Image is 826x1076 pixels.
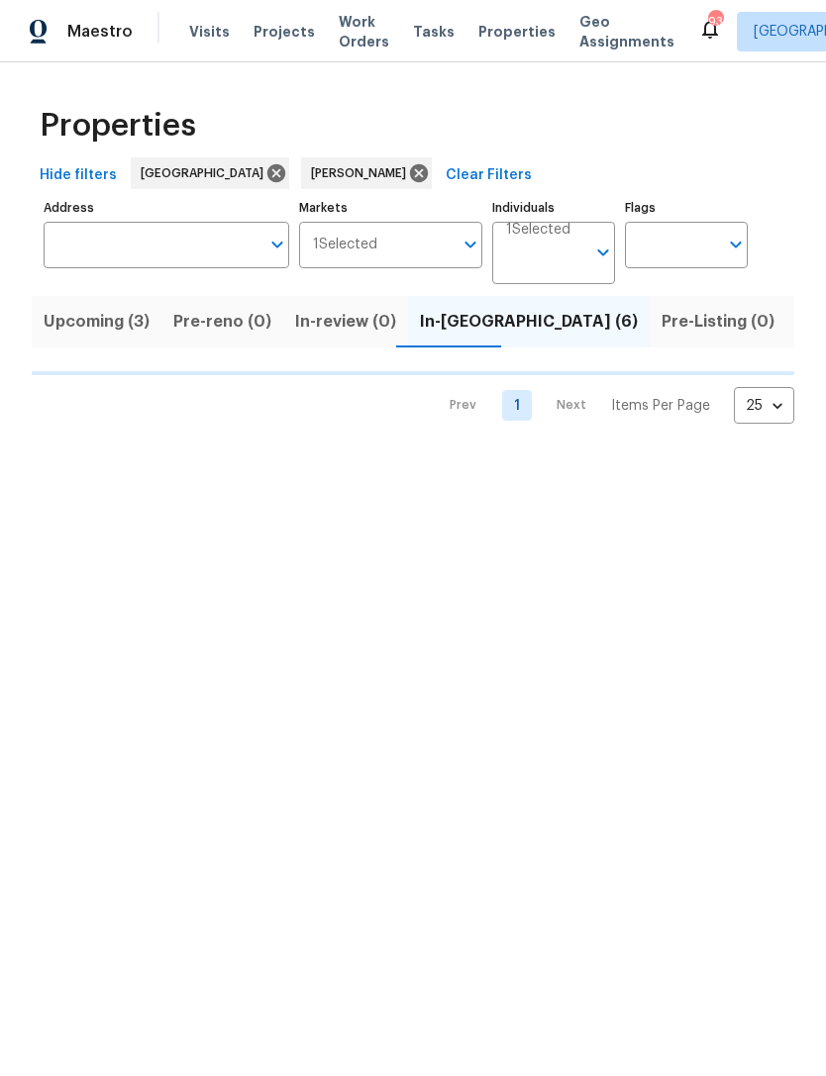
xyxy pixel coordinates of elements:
[446,163,532,188] span: Clear Filters
[413,25,455,39] span: Tasks
[301,157,432,189] div: [PERSON_NAME]
[492,202,615,214] label: Individuals
[502,390,532,421] a: Goto page 1
[420,308,638,336] span: In-[GEOGRAPHIC_DATA] (6)
[67,22,133,42] span: Maestro
[40,163,117,188] span: Hide filters
[311,163,414,183] span: [PERSON_NAME]
[457,231,484,258] button: Open
[722,231,750,258] button: Open
[263,231,291,258] button: Open
[431,387,794,424] nav: Pagination Navigation
[32,157,125,194] button: Hide filters
[438,157,540,194] button: Clear Filters
[579,12,674,51] span: Geo Assignments
[478,22,556,42] span: Properties
[254,22,315,42] span: Projects
[506,222,570,239] span: 1 Selected
[589,239,617,266] button: Open
[611,396,710,416] p: Items Per Page
[40,116,196,136] span: Properties
[131,157,289,189] div: [GEOGRAPHIC_DATA]
[313,237,377,253] span: 1 Selected
[299,202,483,214] label: Markets
[44,202,289,214] label: Address
[44,308,150,336] span: Upcoming (3)
[173,308,271,336] span: Pre-reno (0)
[189,22,230,42] span: Visits
[295,308,396,336] span: In-review (0)
[339,12,389,51] span: Work Orders
[625,202,748,214] label: Flags
[708,12,722,32] div: 93
[734,380,794,432] div: 25
[662,308,774,336] span: Pre-Listing (0)
[141,163,271,183] span: [GEOGRAPHIC_DATA]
